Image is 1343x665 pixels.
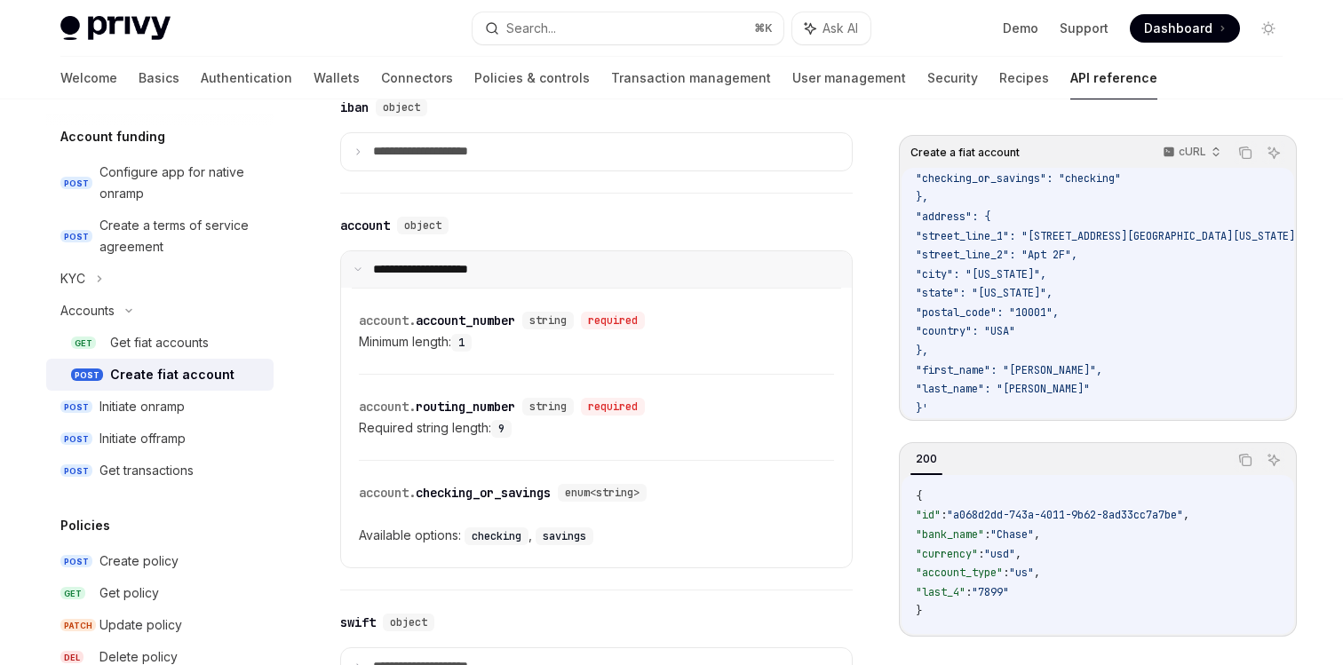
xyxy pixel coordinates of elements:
span: POST [60,464,92,478]
span: "state": "[US_STATE]", [916,286,1053,300]
div: Initiate onramp [99,396,185,417]
div: Get fiat accounts [110,332,209,353]
div: KYC [60,268,85,289]
a: POSTCreate policy [46,545,274,577]
a: Recipes [999,57,1049,99]
span: }' [916,401,928,416]
a: POSTInitiate onramp [46,391,274,423]
span: , [1015,547,1021,561]
a: PATCHUpdate policy [46,609,274,641]
span: , [1034,527,1040,542]
div: required [581,312,645,329]
div: Accounts [60,300,115,321]
a: Demo [1003,20,1038,37]
span: : [984,527,990,542]
div: Create fiat account [110,364,234,385]
span: : [966,585,972,599]
span: enum<string> [565,486,640,500]
div: Update policy [99,614,182,636]
a: Support [1060,20,1109,37]
a: POSTConfigure app for native onramp [46,156,274,210]
span: : [978,547,984,561]
button: Ask AI [792,12,870,44]
span: POST [60,555,92,568]
span: string [529,313,567,328]
a: POSTGet transactions [46,455,274,487]
a: Welcome [60,57,117,99]
span: "id" [916,508,941,522]
span: }, [916,190,928,204]
div: routing_number [359,398,515,416]
button: Copy the contents from the code block [1234,448,1257,471]
div: swift [340,614,376,631]
span: "country": "USA" [916,324,1015,338]
span: "street_line_2": "Apt 2F", [916,248,1077,262]
span: "postal_code": "10001", [916,305,1059,320]
span: ⌘ K [754,21,773,36]
span: : [941,508,947,522]
button: cURL [1153,138,1228,168]
button: Copy the contents from the code block [1234,141,1257,164]
span: "first_name": "[PERSON_NAME]", [916,363,1102,377]
span: account. [359,313,416,329]
a: GETGet fiat accounts [46,327,274,359]
span: "last_4" [916,585,966,599]
code: checking [465,527,528,545]
span: "usd" [984,547,1015,561]
span: POST [60,177,92,190]
span: object [404,218,441,233]
button: Ask AI [1262,141,1285,164]
div: required [581,398,645,416]
span: "bank_name" [916,527,984,542]
span: Ask AI [822,20,858,37]
a: GETGet policy [46,577,274,609]
a: Policies & controls [474,57,590,99]
div: Initiate offramp [99,428,186,449]
span: "account_type" [916,566,1003,580]
div: account_number [359,312,515,329]
span: Create a fiat account [910,146,1020,160]
span: DEL [60,651,83,664]
div: checking_or_savings [359,484,551,502]
span: "Chase" [990,527,1034,542]
a: POSTCreate a terms of service agreement [46,210,274,263]
div: iban [340,99,369,116]
span: object [390,615,427,629]
img: light logo [60,16,171,41]
a: Basics [139,57,179,99]
span: "city": "[US_STATE]", [916,267,1046,281]
span: "checking_or_savings": "checking" [916,171,1121,186]
div: Available options: [359,525,834,546]
code: savings [536,527,593,545]
button: Toggle dark mode [1254,14,1283,43]
div: Required string length: [359,417,834,439]
span: "street_line_1": "[STREET_ADDRESS][GEOGRAPHIC_DATA][US_STATE], [916,229,1301,243]
div: Create policy [99,550,179,572]
code: 1 [451,334,472,352]
div: , [465,525,536,546]
span: { [916,489,922,503]
p: cURL [1179,145,1206,159]
a: API reference [1070,57,1157,99]
span: account. [359,485,416,501]
span: GET [60,587,85,600]
span: POST [60,432,92,446]
a: Dashboard [1130,14,1240,43]
a: User management [792,57,906,99]
span: PATCH [60,619,96,632]
span: object [383,100,420,115]
h5: Policies [60,515,110,536]
a: Authentication [201,57,292,99]
span: }, [916,344,928,358]
a: Transaction management [611,57,771,99]
span: "currency" [916,547,978,561]
div: Minimum length: [359,331,834,352]
button: Ask AI [1262,448,1285,471]
div: Search... [506,18,556,39]
a: POSTCreate fiat account [46,359,274,391]
span: "address": { [916,210,990,224]
a: POSTInitiate offramp [46,423,274,455]
span: "us" [1009,566,1034,580]
span: } [916,604,922,618]
span: GET [71,336,96,350]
